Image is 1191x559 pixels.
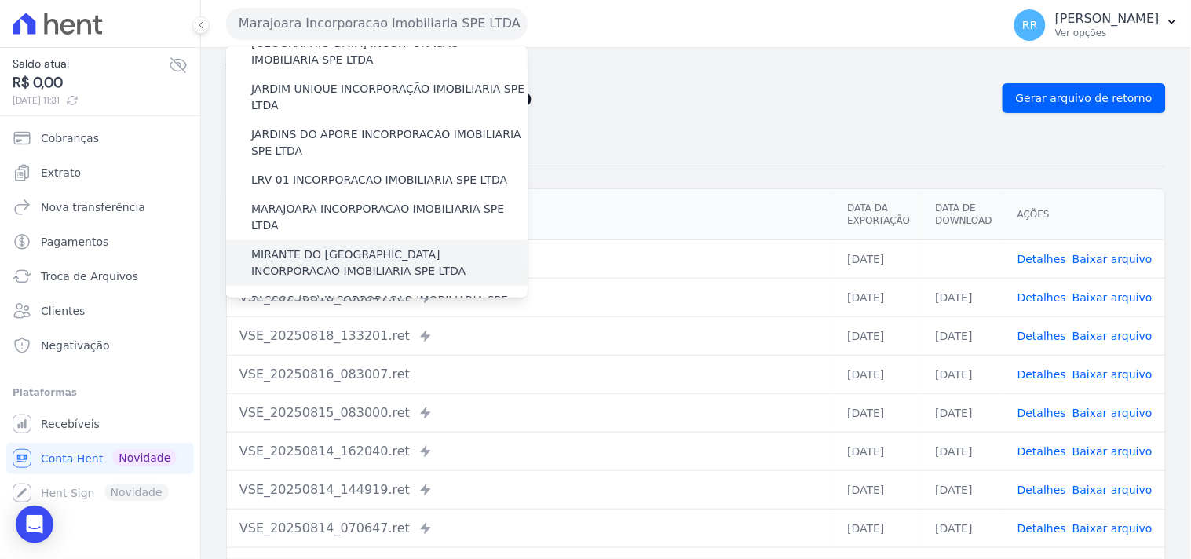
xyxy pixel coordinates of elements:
a: Negativação [6,330,194,361]
td: [DATE] [835,509,922,547]
p: Ver opções [1055,27,1160,39]
p: [PERSON_NAME] [1055,11,1160,27]
a: Extrato [6,157,194,188]
a: Baixar arquivo [1072,291,1153,304]
label: JARDIM UNIQUE INCORPORAÇÃO IMOBILIARIA SPE LTDA [251,81,528,114]
a: Recebíveis [6,408,194,440]
div: VSE_20250815_083000.ret [239,404,822,422]
td: [DATE] [835,278,922,316]
a: Detalhes [1017,445,1066,458]
a: Baixar arquivo [1072,522,1153,535]
span: RR [1022,20,1037,31]
a: Gerar arquivo de retorno [1003,83,1166,113]
a: Pagamentos [6,226,194,258]
div: Plataformas [13,383,188,402]
th: Ações [1005,189,1165,240]
span: Saldo atual [13,56,169,72]
td: [DATE] [923,393,1005,432]
span: Nova transferência [41,199,145,215]
th: Data de Download [923,189,1005,240]
td: [DATE] [923,509,1005,547]
td: [DATE] [923,470,1005,509]
td: [DATE] [835,432,922,470]
nav: Breadcrumb [226,60,1166,77]
span: Extrato [41,165,81,181]
a: Detalhes [1017,407,1066,419]
nav: Sidebar [13,122,188,509]
span: R$ 0,00 [13,72,169,93]
span: Pagamentos [41,234,108,250]
span: Gerar arquivo de retorno [1016,90,1153,106]
div: VSE_20250814_144919.ret [239,480,822,499]
div: VSE_20250814_162040.ret [239,442,822,461]
label: LRV 01 INCORPORACAO IMOBILIARIA SPE LTDA [251,172,507,188]
span: Cobranças [41,130,99,146]
td: [DATE] [835,355,922,393]
a: Detalhes [1017,330,1066,342]
a: Clientes [6,295,194,327]
span: Troca de Arquivos [41,269,138,284]
label: JARDINS DO APORE INCORPORACAO IMOBILIARIA SPE LTDA [251,126,528,159]
span: [DATE] 11:31 [13,93,169,108]
h2: Exportações de Retorno [226,87,990,109]
a: Baixar arquivo [1072,484,1153,496]
td: [DATE] [923,432,1005,470]
a: Detalhes [1017,522,1066,535]
a: Detalhes [1017,291,1066,304]
div: VSE_20250816_083007.ret [239,365,822,384]
span: Conta Hent [41,451,103,466]
th: Data da Exportação [835,189,922,240]
a: Detalhes [1017,253,1066,265]
div: VSE_20250818_133201.ret [239,327,822,345]
a: Baixar arquivo [1072,330,1153,342]
td: [DATE] [923,278,1005,316]
th: Arquivo [227,189,835,240]
a: Conta Hent Novidade [6,443,194,474]
label: [GEOGRAPHIC_DATA] INCORPORACAO IMOBILIARIA SPE LTDA [251,35,528,68]
div: VSE_20250814_070647.ret [239,519,822,538]
span: Negativação [41,338,110,353]
label: MIRANTE DO [GEOGRAPHIC_DATA] INCORPORACAO IMOBILIARIA SPE LTDA [251,247,528,279]
span: Novidade [112,449,177,466]
div: Open Intercom Messenger [16,506,53,543]
a: Nova transferência [6,192,194,223]
span: Recebíveis [41,416,100,432]
a: Detalhes [1017,484,1066,496]
div: VSE_20250819_113149.ret [239,250,822,269]
td: [DATE] [923,316,1005,355]
label: PASSOS (PC) INCORPORACAO IMOBILIARIA SPE LTDA [251,292,528,325]
a: Baixar arquivo [1072,253,1153,265]
td: [DATE] [835,393,922,432]
a: Detalhes [1017,368,1066,381]
button: RR [PERSON_NAME] Ver opções [1002,3,1191,47]
button: Marajoara Incorporacao Imobiliaria SPE LTDA [226,8,528,39]
td: [DATE] [923,355,1005,393]
a: Baixar arquivo [1072,368,1153,381]
span: Clientes [41,303,85,319]
div: VSE_20250818_160847.ret [239,288,822,307]
a: Cobranças [6,122,194,154]
td: [DATE] [835,470,922,509]
td: [DATE] [835,316,922,355]
a: Baixar arquivo [1072,407,1153,419]
td: [DATE] [835,239,922,278]
label: MARAJOARA INCORPORACAO IMOBILIARIA SPE LTDA [251,201,528,234]
a: Troca de Arquivos [6,261,194,292]
a: Baixar arquivo [1072,445,1153,458]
